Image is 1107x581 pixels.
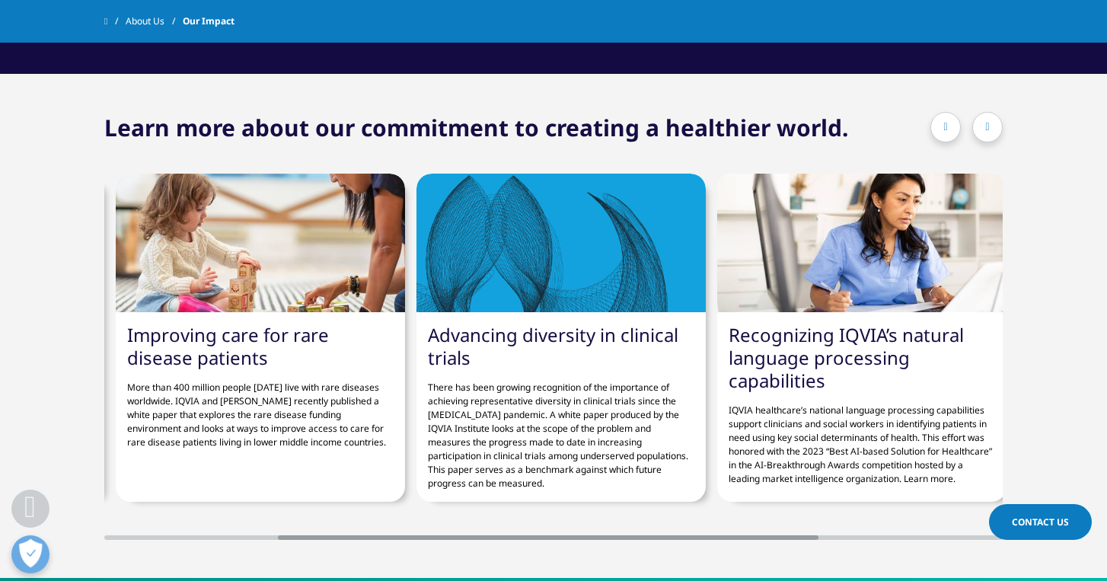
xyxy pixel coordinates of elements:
a: Advancing diversity in clinical trials [428,322,678,370]
span: Contact Us [1012,516,1069,528]
a: Contact Us [989,504,1092,540]
a: Recognizing IQVIA’s natural language processing capabilities [729,322,964,393]
span: Our Impact [183,8,234,35]
p: More than 400 million people [DATE] live with rare diseases worldwide. IQVIA and [PERSON_NAME] re... [127,369,394,449]
p: IQVIA healthcare’s national language processing capabilities support clinicians and social worker... [729,392,995,486]
h2: Learn more about our commitment to creating a healthier world. [104,112,848,143]
a: Improving care for rare disease patients [127,322,329,370]
a: About Us [126,8,183,35]
button: Open Preferences [11,535,49,573]
p: There has been growing recognition of the importance of achieving representative diversity in cli... [428,369,694,490]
